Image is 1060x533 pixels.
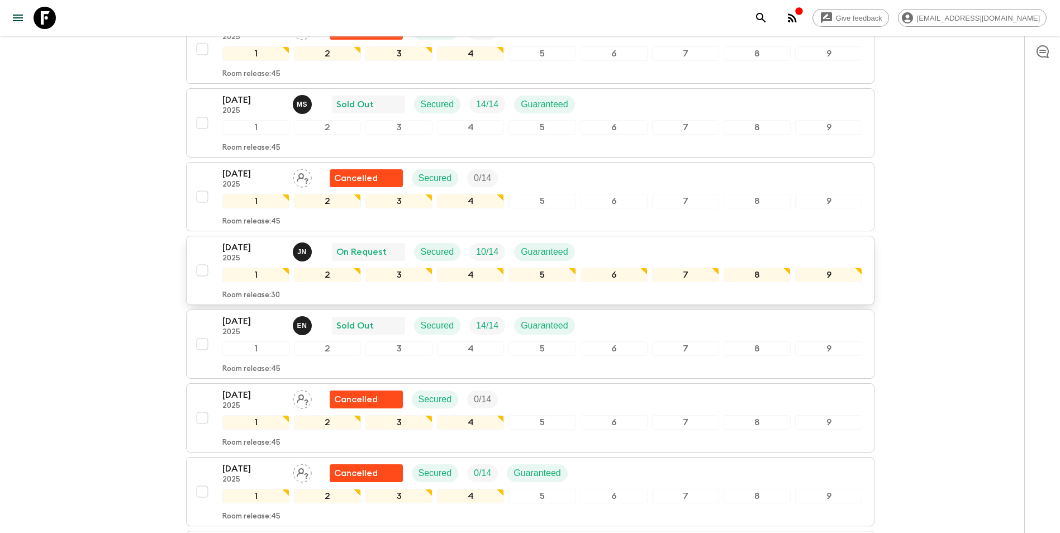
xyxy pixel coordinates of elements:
div: 3 [365,341,432,356]
p: Guaranteed [521,98,568,111]
div: Trip Fill [467,391,498,408]
div: 5 [508,489,576,503]
span: [EMAIL_ADDRESS][DOMAIN_NAME] [911,14,1046,22]
div: 6 [581,46,648,61]
div: 7 [652,415,719,430]
p: Room release: 45 [222,217,281,226]
div: 6 [581,194,648,208]
p: 0 / 14 [474,393,491,406]
p: On Request [336,245,387,259]
p: 2025 [222,107,284,116]
p: [DATE] [222,241,284,254]
div: 2 [294,120,361,135]
div: 8 [724,268,791,282]
div: 3 [365,120,432,135]
p: 0 / 14 [474,172,491,185]
div: 1 [222,489,289,503]
div: 5 [508,194,576,208]
p: M S [297,100,307,109]
div: 1 [222,194,289,208]
p: Room release: 45 [222,70,281,79]
div: 7 [652,194,719,208]
p: Secured [419,467,452,480]
div: 1 [222,341,289,356]
button: menu [7,7,29,29]
p: Room release: 45 [222,365,281,374]
div: Secured [412,169,459,187]
p: 2025 [222,254,284,263]
div: 9 [795,46,862,61]
p: Sold Out [336,98,374,111]
div: 7 [652,46,719,61]
div: Secured [412,391,459,408]
div: 4 [437,489,504,503]
div: 4 [437,194,504,208]
div: 5 [508,120,576,135]
p: Secured [421,319,454,332]
div: 1 [222,415,289,430]
div: Flash Pack cancellation [330,391,403,408]
p: E N [297,321,307,330]
p: [DATE] [222,315,284,328]
p: [DATE] [222,93,284,107]
p: 14 / 14 [476,98,498,111]
p: Guaranteed [521,245,568,259]
div: 3 [365,46,432,61]
p: Secured [421,245,454,259]
p: [DATE] [222,462,284,475]
p: [DATE] [222,388,284,402]
p: Secured [421,98,454,111]
p: 2025 [222,328,284,337]
p: 0 / 14 [474,467,491,480]
div: Secured [414,243,461,261]
div: 8 [724,46,791,61]
div: 4 [437,120,504,135]
div: Flash Pack cancellation [330,464,403,482]
p: Guaranteed [521,319,568,332]
div: 2 [294,194,361,208]
div: Trip Fill [467,169,498,187]
div: 6 [581,489,648,503]
div: Trip Fill [469,96,505,113]
span: Assign pack leader [293,172,312,181]
p: Guaranteed [514,467,561,480]
div: 2 [294,46,361,61]
div: Secured [414,317,461,335]
div: Secured [412,464,459,482]
div: 9 [795,415,862,430]
p: 2025 [222,180,284,189]
button: EN [293,316,314,335]
p: Room release: 45 [222,144,281,153]
span: Estel Nikolaidi [293,320,314,329]
p: 2025 [222,475,284,484]
p: Secured [419,172,452,185]
p: Sold Out [336,319,374,332]
div: 2 [294,341,361,356]
div: [EMAIL_ADDRESS][DOMAIN_NAME] [898,9,1047,27]
div: 8 [724,415,791,430]
div: Secured [414,96,461,113]
p: Secured [419,393,452,406]
div: 1 [222,46,289,61]
div: 7 [652,268,719,282]
div: 5 [508,415,576,430]
div: Trip Fill [469,243,505,261]
p: 10 / 14 [476,245,498,259]
div: 8 [724,194,791,208]
p: J N [297,248,307,256]
div: 6 [581,268,648,282]
div: 6 [581,341,648,356]
div: 3 [365,489,432,503]
p: Room release: 45 [222,512,281,521]
div: 5 [508,268,576,282]
div: 9 [795,194,862,208]
button: MS [293,95,314,114]
button: [DATE]2025Assign pack leaderFlash Pack cancellationSecuredTrip FillGuaranteed123456789Room releas... [186,457,874,526]
p: Cancelled [334,393,378,406]
div: 9 [795,120,862,135]
span: Give feedback [830,14,888,22]
div: 6 [581,120,648,135]
div: 3 [365,415,432,430]
div: 8 [724,489,791,503]
button: [DATE]2025Assign pack leaderFlash Pack cancellationSecuredTrip Fill123456789Room release:45 [186,162,874,231]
